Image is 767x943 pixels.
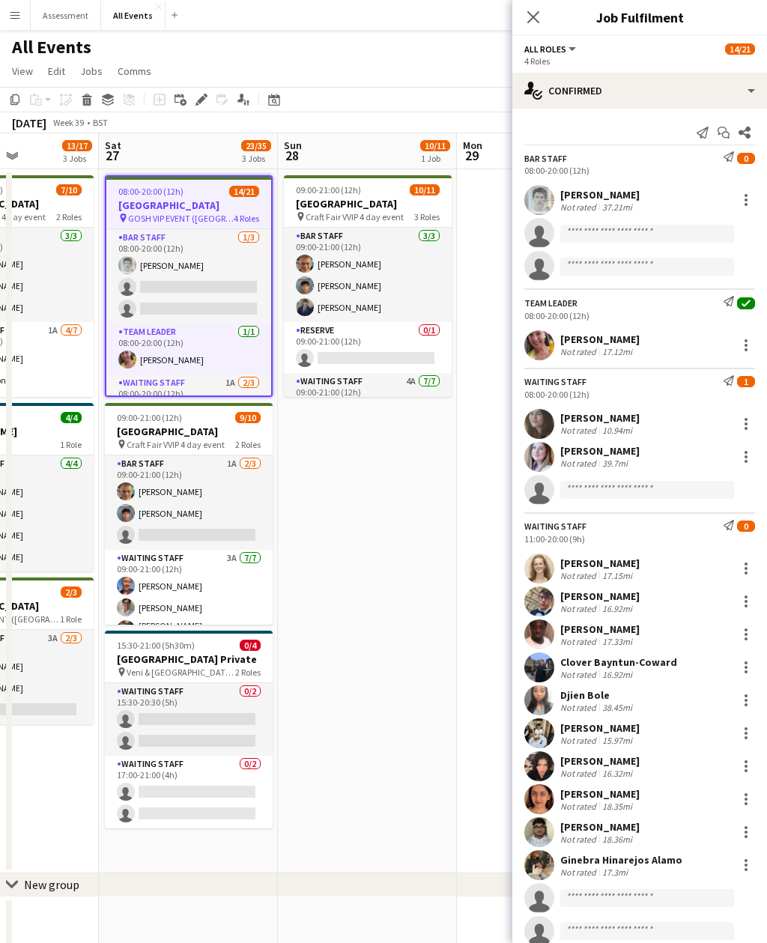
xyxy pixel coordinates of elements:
[524,43,566,55] span: All roles
[56,211,82,222] span: 2 Roles
[560,853,682,867] div: Ginebra Hinarejos Alamo
[560,458,599,469] div: Not rated
[12,36,91,58] h1: All Events
[284,322,452,373] app-card-role: Reserve0/109:00-21:00 (12h)
[560,444,640,458] div: [PERSON_NAME]
[60,439,82,450] span: 1 Role
[599,458,631,469] div: 39.7mi
[80,64,103,78] span: Jobs
[560,603,599,614] div: Not rated
[282,147,302,164] span: 28
[105,550,273,736] app-card-role: Waiting Staff3A7/709:00-21:00 (12h)[PERSON_NAME][PERSON_NAME][PERSON_NAME] ([PERSON_NAME]
[105,139,121,152] span: Sat
[105,683,273,756] app-card-role: Waiting Staff0/215:30-20:30 (5h)
[241,140,271,151] span: 23/35
[737,376,755,387] span: 1
[284,228,452,322] app-card-role: Bar Staff3/309:00-21:00 (12h)[PERSON_NAME][PERSON_NAME][PERSON_NAME]
[420,140,450,151] span: 10/11
[117,412,182,423] span: 09:00-21:00 (12h)
[560,688,635,702] div: Djien Bole
[48,64,65,78] span: Edit
[560,655,677,669] div: Clover Bayntun-Coward
[296,184,361,195] span: 09:00-21:00 (12h)
[284,139,302,152] span: Sun
[599,346,635,357] div: 17.12mi
[560,188,640,201] div: [PERSON_NAME]
[560,425,599,436] div: Not rated
[524,389,755,400] div: 08:00-20:00 (12h)
[463,139,482,152] span: Mon
[560,834,599,845] div: Not rated
[61,586,82,598] span: 2/3
[106,229,271,324] app-card-role: Bar Staff1/308:00-20:00 (12h)[PERSON_NAME]
[560,333,640,346] div: [PERSON_NAME]
[560,820,640,834] div: [PERSON_NAME]
[560,735,599,746] div: Not rated
[599,603,635,614] div: 16.92mi
[560,201,599,213] div: Not rated
[725,43,755,55] span: 14/21
[242,153,270,164] div: 3 Jobs
[599,867,631,878] div: 17.3mi
[599,201,635,213] div: 37.21mi
[56,184,82,195] span: 7/10
[560,702,599,713] div: Not rated
[31,1,101,30] button: Assessment
[284,175,452,397] app-job-card: 09:00-21:00 (12h)10/11[GEOGRAPHIC_DATA] Craft Fair VVIP 4 day event3 RolesBar Staff3/309:00-21:00...
[524,533,755,545] div: 11:00-20:00 (9h)
[524,165,755,176] div: 08:00-20:00 (12h)
[127,439,225,450] span: Craft Fair VVIP 4 day event
[118,64,151,78] span: Comms
[737,153,755,164] span: 0
[512,73,767,109] div: Confirmed
[414,211,440,222] span: 3 Roles
[229,186,259,197] span: 14/21
[560,768,599,779] div: Not rated
[737,521,755,532] span: 0
[599,570,635,581] div: 17.15mi
[105,652,273,666] h3: [GEOGRAPHIC_DATA] Private
[235,667,261,678] span: 2 Roles
[599,702,635,713] div: 38.45mi
[235,439,261,450] span: 2 Roles
[560,787,640,801] div: [PERSON_NAME]
[105,403,273,625] app-job-card: 09:00-21:00 (12h)9/10[GEOGRAPHIC_DATA] Craft Fair VVIP 4 day event2 RolesBar Staff1A2/309:00-21:0...
[560,867,599,878] div: Not rated
[6,61,39,81] a: View
[118,186,184,197] span: 08:00-20:00 (12h)
[560,346,599,357] div: Not rated
[524,55,755,67] div: 4 Roles
[421,153,449,164] div: 1 Job
[560,636,599,647] div: Not rated
[240,640,261,651] span: 0/4
[101,1,166,30] button: All Events
[112,61,157,81] a: Comms
[105,756,273,828] app-card-role: Waiting Staff0/217:00-21:00 (4h)
[235,412,261,423] span: 9/10
[560,801,599,812] div: Not rated
[105,175,273,397] div: 08:00-20:00 (12h)14/21[GEOGRAPHIC_DATA] GOSH VIP EVENT ([GEOGRAPHIC_DATA][PERSON_NAME])4 RolesBar...
[74,61,109,81] a: Jobs
[599,735,635,746] div: 15.97mi
[105,631,273,828] app-job-card: 15:30-21:00 (5h30m)0/4[GEOGRAPHIC_DATA] Private Veni & [GEOGRAPHIC_DATA] Private2 RolesWaiting St...
[42,61,71,81] a: Edit
[599,801,635,812] div: 18.35mi
[599,669,635,680] div: 16.92mi
[599,636,635,647] div: 17.33mi
[106,198,271,212] h3: [GEOGRAPHIC_DATA]
[410,184,440,195] span: 10/11
[524,376,586,387] div: Waiting Staff
[49,117,87,128] span: Week 39
[560,622,640,636] div: [PERSON_NAME]
[60,613,82,625] span: 1 Role
[61,412,82,423] span: 4/4
[560,570,599,581] div: Not rated
[524,310,755,321] div: 08:00-20:00 (12h)
[560,557,640,570] div: [PERSON_NAME]
[560,754,640,768] div: [PERSON_NAME]
[63,153,91,164] div: 3 Jobs
[306,211,404,222] span: Craft Fair VVIP 4 day event
[599,768,635,779] div: 16.32mi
